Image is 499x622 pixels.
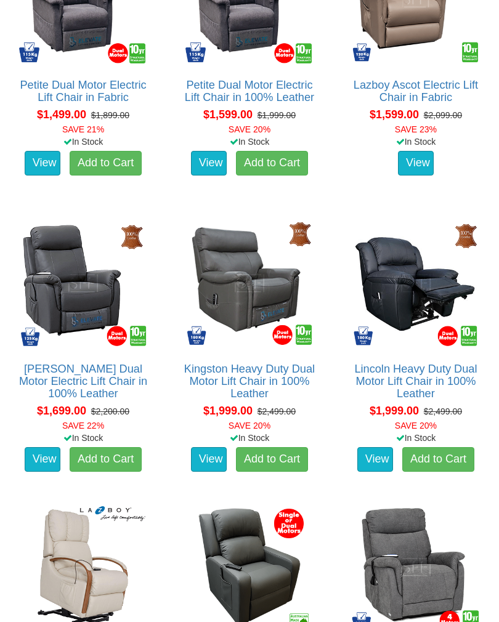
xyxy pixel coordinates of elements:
[182,216,317,350] img: Kingston Heavy Duty Dual Motor Lift Chair in 100% Leather
[398,151,434,176] a: View
[7,432,160,444] div: In Stock
[258,110,296,120] del: $1,999.00
[25,151,60,176] a: View
[236,151,308,176] a: Add to Cart
[7,135,160,148] div: In Stock
[70,151,142,176] a: Add to Cart
[229,421,270,430] font: SAVE 20%
[236,447,308,472] a: Add to Cart
[185,79,314,103] a: Petite Dual Motor Electric Lift Chair in 100% Leather
[25,447,60,472] a: View
[370,108,419,121] span: $1,599.00
[424,110,462,120] del: $2,099.00
[173,432,326,444] div: In Stock
[91,406,129,416] del: $2,200.00
[203,405,253,417] span: $1,999.00
[70,447,142,472] a: Add to Cart
[339,135,492,148] div: In Stock
[62,124,104,134] font: SAVE 21%
[37,108,86,121] span: $1,499.00
[424,406,462,416] del: $2,499.00
[395,421,437,430] font: SAVE 20%
[349,216,483,350] img: Lincoln Heavy Duty Dual Motor Lift Chair in 100% Leather
[229,124,270,134] font: SAVE 20%
[19,363,147,400] a: [PERSON_NAME] Dual Motor Electric Lift Chair in 100% Leather
[395,124,437,134] font: SAVE 23%
[184,363,315,400] a: Kingston Heavy Duty Dual Motor Lift Chair in 100% Leather
[91,110,129,120] del: $1,899.00
[20,79,146,103] a: Petite Dual Motor Electric Lift Chair in Fabric
[357,447,393,472] a: View
[16,216,150,350] img: Dalton Dual Motor Electric Lift Chair in 100% Leather
[402,447,474,472] a: Add to Cart
[191,447,227,472] a: View
[173,135,326,148] div: In Stock
[258,406,296,416] del: $2,499.00
[370,405,419,417] span: $1,999.00
[62,421,104,430] font: SAVE 22%
[354,363,477,400] a: Lincoln Heavy Duty Dual Motor Lift Chair in 100% Leather
[37,405,86,417] span: $1,699.00
[191,151,227,176] a: View
[203,108,253,121] span: $1,599.00
[339,432,492,444] div: In Stock
[354,79,478,103] a: Lazboy Ascot Electric Lift Chair in Fabric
